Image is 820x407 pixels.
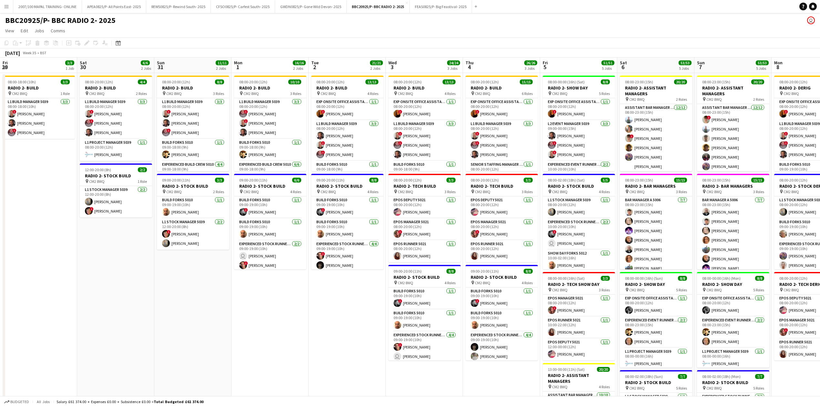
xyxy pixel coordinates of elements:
[779,178,807,183] span: 08:00-20:00 (12h)
[388,218,461,240] app-card-role: EPOS Manager 50211/108:00-20:00 (12h)![PERSON_NAME]
[697,174,769,269] app-job-card: 08:00-23:00 (15h)15/15RADIO 2- BAR MANAGERS CM2 8WQ3 RolesBar Manager A 50067/708:00-23:00 (15h)[...
[347,0,410,13] button: BBC20925/P- BBC RADIO 2- 2025
[446,178,456,183] span: 3/3
[157,85,229,91] h3: RADIO 2- BUILD
[553,141,557,145] span: !
[779,276,807,281] span: 08:00-20:00 (12h)
[3,85,75,91] h3: RADIO 2- BUILD
[620,183,692,189] h3: RADIO 2- BAR MANAGERS
[601,178,610,183] span: 5/5
[697,104,769,229] app-card-role: Assistant Bar Manager 500612/1208:00-23:00 (15h)![PERSON_NAME][PERSON_NAME][PERSON_NAME][PERSON_N...
[697,76,769,171] div: 08:00-23:00 (15h)20/20RADIO 2- ASSISTANT MANAGERS CM2 8WQ2 RolesAssistant Bar Manager 500612/1208...
[751,79,764,84] span: 20/20
[620,174,692,269] app-job-card: 08:00-23:00 (15h)15/15RADIO 2- BAR MANAGERS CM2 8WQ3 RolesBar Manager A 50067/708:00-23:00 (15h)[...
[138,79,147,84] span: 4/4
[80,163,152,217] app-job-card: 12:00-20:00 (8h)2/2RADIO 2- STOCK BUILD CM2 8WQ1 RoleL1 Stock Manager 50392/212:00-20:00 (8h)[PER...
[90,207,94,211] span: !
[51,28,65,34] span: Comms
[466,76,538,171] app-job-card: 08:00-20:00 (12h)15/15RADIO 2- BUILD CM2 8WQ6 RolesExp Onsite Office Assistant 50121/108:00-20:00...
[157,183,229,189] h3: RADIO 2- STOCK BUILD
[674,79,687,84] span: 20/20
[3,76,75,139] app-job-card: 08:00-18:00 (10h)3/3RADIO 2- BUILD CM2 8WQ1 RoleL1 Build Manager 50393/308:00-18:00 (10h)![PERSON...
[620,272,692,368] app-job-card: 08:00-00:00 (16h) (Sun)8/8RADIO 2- SHOW DAY CM2 8WQ5 RolesExp Onsite Office Assistant 50121/108:0...
[552,91,568,96] span: CM2 8WQ
[166,189,182,194] span: CM2 8WQ
[321,141,325,145] span: !
[697,281,769,287] h3: RADIO 2- SHOW DAY
[311,196,384,218] app-card-role: Build Forks 50101/109:00-19:00 (10h)![PERSON_NAME]
[466,331,538,381] app-card-role: Experienced Stock Runner 50124/409:00-19:00 (10h)[PERSON_NAME][PERSON_NAME]
[234,218,306,240] app-card-role: Build Forks 50101/109:00-19:00 (10h)[PERSON_NAME]
[543,76,615,171] app-job-card: 08:00-00:00 (16h) (Sat)8/8RADIO 2- SHOW DAY CM2 8WQ5 RolesExp Onsite Office Assistant 50121/108:0...
[388,240,461,262] app-card-role: EPOS Runner 50211/108:00-20:00 (12h)[PERSON_NAME]
[674,178,687,183] span: 15/15
[543,161,615,192] app-card-role: Experienced Event Runner 50122/210:00-20:00 (10h)
[311,161,384,183] app-card-role: Build Forks 50101/109:00-18:00 (9h)
[388,287,461,309] app-card-role: Build Forks 50101/109:00-19:00 (10h)![PERSON_NAME]
[753,287,764,292] span: 5 Roles
[167,129,171,132] span: !
[784,189,799,194] span: CM2 8WQ
[629,287,645,292] span: CM2 8WQ
[552,189,568,194] span: CM2 8WQ
[157,76,229,171] app-job-card: 08:00-20:00 (12h)8/8RADIO 2- BUILD CM2 8WQ3 RolesL1 Build Manager 50393/308:00-20:00 (12h)![PERSO...
[476,230,479,234] span: !
[398,141,402,145] span: !
[522,280,533,285] span: 4 Roles
[311,218,384,240] app-card-role: Build Forks 50101/109:00-19:00 (10h)[PERSON_NAME]
[48,26,68,35] a: Comms
[243,189,259,194] span: CM2 8WQ
[234,240,306,272] app-card-role: Experienced Stock Runner 50122/209:00-19:00 (10h) [PERSON_NAME]![PERSON_NAME]
[466,309,538,331] app-card-role: Build Forks 50101/109:00-19:00 (10h)[PERSON_NAME]
[543,295,615,317] app-card-role: EPOS Manager 50211/108:00-20:00 (12h)![PERSON_NAME]
[388,76,461,171] div: 08:00-20:00 (12h)13/13RADIO 2- BUILD CM2 8WQ4 RolesExp Onsite Office Assistant 50121/108:00-20:00...
[398,230,402,234] span: !
[3,26,17,35] a: View
[243,91,259,96] span: CM2 8WQ
[476,110,479,114] span: !
[90,110,94,114] span: !
[398,280,413,285] span: CM2 8WQ
[697,85,769,97] h3: RADIO 2- ASSISTANT MANAGERS
[466,98,538,120] app-card-role: Exp Onsite Office Assistant 50121/108:00-20:00 (12h)![PERSON_NAME]
[239,178,267,183] span: 09:00-20:00 (11h)
[311,98,384,120] app-card-role: Exp Onsite Office Assistant 50121/108:00-20:00 (12h)![PERSON_NAME]
[244,208,248,212] span: !
[678,276,687,281] span: 8/8
[157,161,229,211] app-card-role: Experienced Build Crew 50104/409:00-18:00 (9h)
[157,98,229,139] app-card-role: L1 Build Manager 50393/308:00-20:00 (12h)![PERSON_NAME][PERSON_NAME]![PERSON_NAME]
[702,178,730,183] span: 08:00-23:00 (15h)
[707,116,711,120] span: !
[625,178,653,183] span: 08:00-23:00 (15h)
[234,196,306,218] app-card-role: Build Forks 50101/109:00-19:00 (10h)![PERSON_NAME]
[8,79,36,84] span: 08:00-18:00 (10h)
[466,183,538,189] h3: RADIO 2- TECH BUILD
[234,98,306,139] app-card-role: L1 Build Manager 50393/308:00-20:00 (12h)![PERSON_NAME]![PERSON_NAME][PERSON_NAME]
[388,98,461,120] app-card-role: Exp Onsite Office Assistant 50121/108:00-20:00 (12h)![PERSON_NAME]
[471,178,499,183] span: 08:00-20:00 (12h)
[388,85,461,91] h3: RADIO 2- BUILD
[629,97,645,102] span: CM2 8WQ
[388,183,461,189] h3: RADIO 2- TECH BUILD
[388,274,461,280] h3: RADIO 2- STOCK BUILD
[620,281,692,287] h3: RADIO 2- SHOW DAY
[60,91,70,96] span: 1 Role
[476,141,479,145] span: !
[471,79,499,84] span: 08:00-20:00 (12h)
[601,79,610,84] span: 8/8
[138,179,147,184] span: 1 Role
[599,287,610,292] span: 3 Roles
[388,265,461,360] div: 09:00-20:00 (11h)8/8RADIO 2- STOCK BUILD CM2 8WQ4 RolesBuild Forks 50101/109:00-19:00 (10h)![PERS...
[398,91,413,96] span: CM2 8WQ
[13,110,16,114] span: !
[599,189,610,194] span: 4 Roles
[543,218,615,250] app-card-role: Experienced Stock Runner 50122/210:00-20:00 (10h)![PERSON_NAME] [PERSON_NAME]
[471,269,499,274] span: 09:00-20:00 (11h)
[388,331,461,381] app-card-role: Experienced Stock Runner 50124/409:00-19:00 (10h)![PERSON_NAME] [PERSON_NAME]
[446,269,456,274] span: 8/8
[553,230,557,234] span: !
[466,240,538,262] app-card-role: EPOS Runner 50211/108:00-20:00 (12h)[PERSON_NAME]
